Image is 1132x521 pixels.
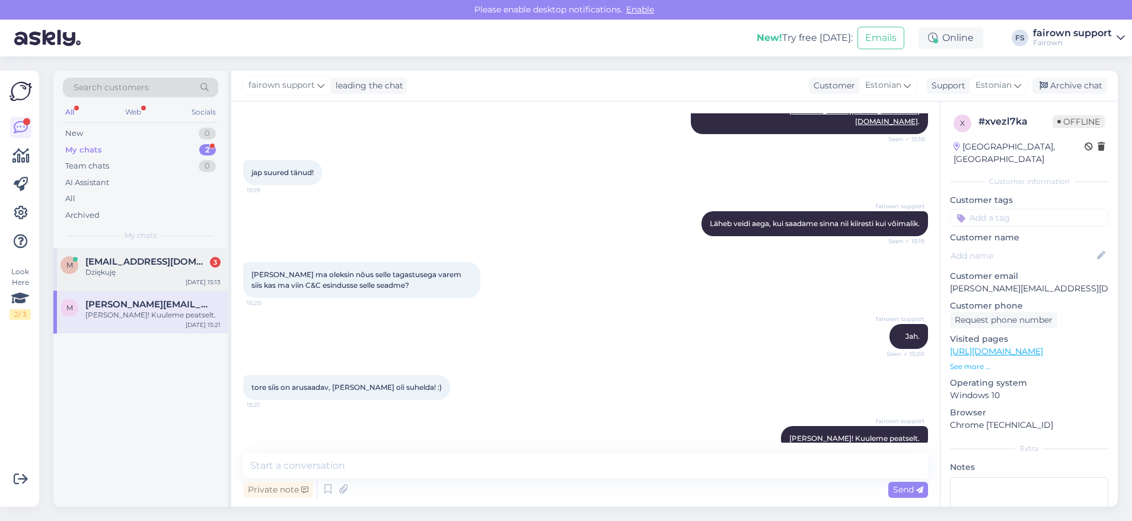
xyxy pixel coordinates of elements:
[950,419,1108,431] p: Chrome [TECHNICAL_ID]
[85,267,221,278] div: Dziękuję
[1012,30,1028,46] div: FS
[950,209,1108,227] input: Add a tag
[919,27,983,49] div: Online
[950,270,1108,282] p: Customer email
[809,80,855,92] div: Customer
[789,434,920,443] span: [PERSON_NAME]! Kuuleme peatselt.
[950,231,1108,244] p: Customer name
[331,80,403,92] div: leading the chat
[950,346,1043,357] a: [URL][DOMAIN_NAME]
[1033,28,1112,38] div: fairown support
[950,333,1108,345] p: Visited pages
[876,417,924,425] span: fairown support
[880,237,924,246] span: Seen ✓ 15:19
[950,176,1108,187] div: Customer information
[189,104,218,120] div: Socials
[247,186,291,195] span: 15:19
[65,193,75,205] div: All
[247,298,291,307] span: 15:20
[950,300,1108,312] p: Customer phone
[950,377,1108,389] p: Operating system
[927,80,965,92] div: Support
[243,482,313,498] div: Private note
[66,303,73,312] span: m
[65,128,83,139] div: New
[1053,115,1105,128] span: Offline
[251,383,442,392] span: tore siis on arusaadav, [PERSON_NAME] oli suhelda! :)
[950,406,1108,419] p: Browser
[951,249,1095,262] input: Add name
[950,389,1108,402] p: Windows 10
[9,266,31,320] div: Look Here
[876,202,924,211] span: fairown support
[65,160,109,172] div: Team chats
[865,79,901,92] span: Estonian
[1032,78,1107,94] div: Archive chat
[975,79,1012,92] span: Estonian
[251,168,314,177] span: jap suured tänud!
[950,282,1108,295] p: [PERSON_NAME][EMAIL_ADDRESS][DOMAIN_NAME]
[905,332,920,341] span: Jah.
[199,160,216,172] div: 0
[950,194,1108,207] p: Customer tags
[757,32,782,43] b: New!
[186,278,221,287] div: [DATE] 15:13
[960,119,965,128] span: x
[9,309,31,320] div: 2 / 3
[123,104,144,120] div: Web
[1033,38,1112,47] div: Fairown
[66,260,73,269] span: m
[65,209,100,221] div: Archived
[954,141,1085,166] div: [GEOGRAPHIC_DATA], [GEOGRAPHIC_DATA]
[880,350,924,358] span: Seen ✓ 15:20
[199,128,216,139] div: 0
[950,361,1108,372] p: See more ...
[857,27,904,49] button: Emails
[1033,28,1125,47] a: fairown supportFairown
[247,401,291,409] span: 15:21
[85,256,209,267] span: ms@msworks.pl
[876,314,924,323] span: fairown support
[74,81,149,94] span: Search customers
[757,31,853,45] div: Try free [DATE]:
[710,219,920,228] span: Läheb veidi aega, kui saadame sinna nii kiiresti kui võimalik.
[893,484,923,495] span: Send
[210,257,221,268] div: 3
[880,135,924,144] span: Seen ✓ 15:18
[251,270,463,290] span: [PERSON_NAME] ma oleksin nõus selle tagastusega varem siis kas ma viin C&C esindusse selle seadme?
[199,144,216,156] div: 2
[978,115,1053,129] div: # xvezl7ka
[186,320,221,329] div: [DATE] 15:21
[9,80,32,103] img: Askly Logo
[248,79,315,92] span: fairown support
[85,299,209,310] span: maria.veberson@gmail.com
[125,230,157,241] span: My chats
[65,144,102,156] div: My chats
[950,461,1108,474] p: Notes
[85,310,221,320] div: [PERSON_NAME]! Kuuleme peatselt.
[65,177,109,189] div: AI Assistant
[950,312,1057,328] div: Request phone number
[63,104,76,120] div: All
[623,4,658,15] span: Enable
[950,443,1108,454] div: Extra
